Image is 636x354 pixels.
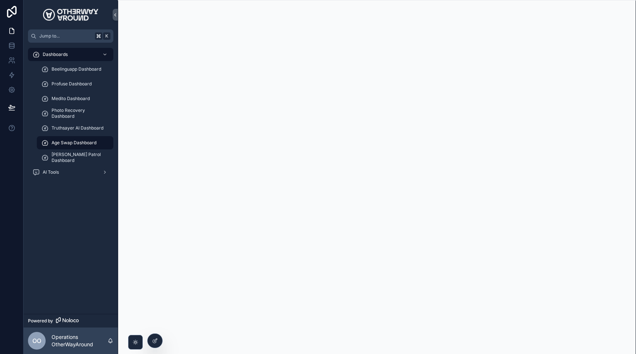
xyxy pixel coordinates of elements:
[37,151,113,164] a: [PERSON_NAME] Patrol Dashboard
[37,136,113,149] a: Age Swap Dashboard
[28,166,113,179] a: AI Tools
[37,107,113,120] a: Photo Recovery Dashboard
[43,9,98,21] img: App logo
[52,81,92,87] span: Profuse Dashboard
[32,336,41,345] span: OO
[24,43,118,188] div: scrollable content
[28,48,113,61] a: Dashboards
[24,314,118,328] a: Powered by
[104,33,110,39] span: K
[43,52,68,57] span: Dashboards
[52,140,96,146] span: Age Swap Dashboard
[52,66,101,72] span: Beelinguapp Dashboard
[43,169,59,175] span: AI Tools
[52,152,106,163] span: [PERSON_NAME] Patrol Dashboard
[37,92,113,105] a: Medito Dashboard
[52,125,103,131] span: Truthsayer AI Dashboard
[39,33,92,39] span: Jump to...
[37,63,113,76] a: Beelinguapp Dashboard
[52,107,106,119] span: Photo Recovery Dashboard
[52,96,90,102] span: Medito Dashboard
[37,121,113,135] a: Truthsayer AI Dashboard
[37,77,113,91] a: Profuse Dashboard
[28,29,113,43] button: Jump to...K
[52,333,107,348] p: Operations OtherWayAround
[28,318,53,324] span: Powered by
